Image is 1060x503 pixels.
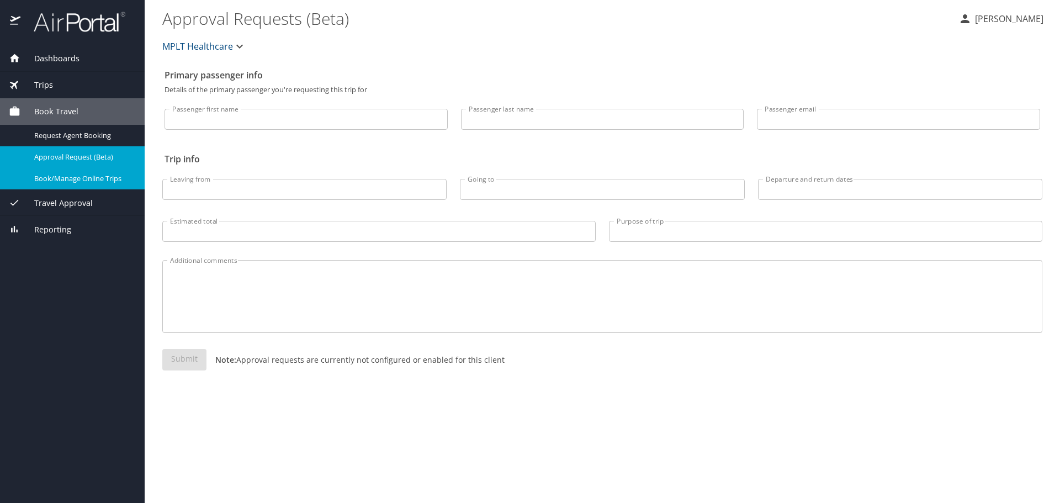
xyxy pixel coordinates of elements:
[22,11,125,33] img: airportal-logo.png
[20,52,79,65] span: Dashboards
[20,79,53,91] span: Trips
[20,197,93,209] span: Travel Approval
[20,105,78,118] span: Book Travel
[34,130,131,141] span: Request Agent Booking
[206,354,505,366] p: Approval requests are currently not configured or enabled for this client
[165,150,1040,168] h2: Trip info
[215,354,236,365] strong: Note:
[165,66,1040,84] h2: Primary passenger info
[972,12,1043,25] p: [PERSON_NAME]
[158,35,251,57] button: MPLT Healthcare
[20,224,71,236] span: Reporting
[165,86,1040,93] p: Details of the primary passenger you're requesting this trip for
[954,9,1048,29] button: [PERSON_NAME]
[162,1,950,35] h1: Approval Requests (Beta)
[34,173,131,184] span: Book/Manage Online Trips
[162,39,233,54] span: MPLT Healthcare
[34,152,131,162] span: Approval Request (Beta)
[10,11,22,33] img: icon-airportal.png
